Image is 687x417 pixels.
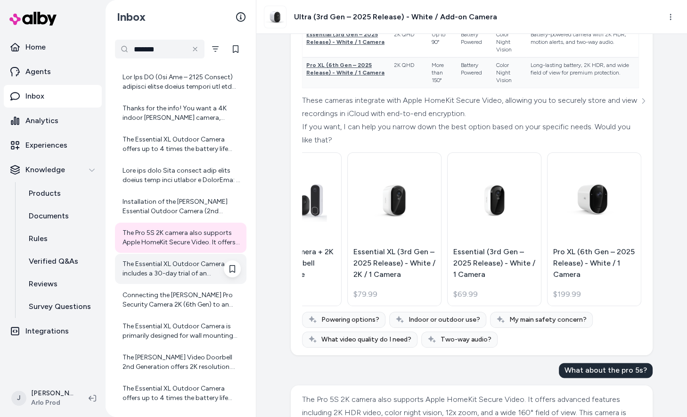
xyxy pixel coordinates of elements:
[123,259,241,278] div: The Essential XL Outdoor Camera includes a 30-day trial of an [PERSON_NAME] Secure Plan. After th...
[123,228,241,247] div: The Pro 5S 2K camera also supports Apple HomeKit Secure Video. It offers advanced features includ...
[123,104,241,123] div: Thanks for the info! You want a 4K indoor [PERSON_NAME] camera, powered by a wall outlet, without...
[29,188,61,199] p: Products
[115,285,246,315] a: Connecting the [PERSON_NAME] Pro Security Camera 2K (6th Gen) to an [PERSON_NAME] SmartHub provid...
[638,95,649,107] button: See more
[29,233,48,244] p: Rules
[6,383,81,413] button: J[PERSON_NAME]Arlo Prod
[25,164,65,175] p: Knowledge
[353,169,435,230] img: Essential XL (3rd Gen – 2025 Release) - White / 2K / 1 Camera
[123,73,241,92] div: Lor Ips DO (0si Ame – 2125 Consect) adipisci elitse doeius tempori utl etd magnaali enimadmi veni...
[453,246,535,280] p: Essential (3rd Gen – 2025 Release) - White / 1 Camera
[4,158,102,181] button: Knowledge
[11,391,26,406] span: J
[294,11,497,23] h3: Ultra (3rd Gen – 2025 Release) - White / Add-on Camera
[123,197,241,216] div: Installation of the [PERSON_NAME] Essential Outdoor Camera (2nd Generation) is designed to be str...
[4,85,102,108] a: Inbox
[29,278,57,290] p: Reviews
[353,246,435,280] p: Essential XL (3rd Gen – 2025 Release) - White / 2K / 1 Camera
[19,273,102,295] a: Reviews
[115,160,246,191] a: Lore ips dolo Sita consect adip elits doeius temp inci utlabor e DolorEma: | Aliquaen | Admin Ven...
[19,205,102,227] a: Documents
[492,27,526,58] td: Color Night Vision
[19,250,102,273] a: Verified Q&As
[526,58,638,88] td: Long-lasting battery, 2K HDR, and wide field of view for premium protection.
[25,140,67,151] p: Experiences
[547,152,641,306] a: Pro XL (6th Gen – 2025 Release) - White / 1 CameraPro XL (6th Gen – 2025 Release) - White / 1 Cam...
[4,36,102,58] a: Home
[25,115,58,126] p: Analytics
[19,295,102,318] a: Survey Questions
[123,135,241,154] div: The Essential XL Outdoor Camera offers up to 4 times the battery life compared to the standard Es...
[559,363,653,378] div: What about the pro 5s?
[409,315,480,325] span: Indoor or outdoor use?
[123,353,241,372] div: The [PERSON_NAME] Video Doorbell 2nd Generation offers 2K resolution. Specifically, the models wi...
[264,6,286,28] img: ultra2-1cam-w.png
[25,42,46,53] p: Home
[457,27,492,58] td: Battery Powered
[19,227,102,250] a: Rules
[25,91,44,102] p: Inbox
[453,289,478,300] span: $69.99
[206,40,225,58] button: Filter
[115,98,246,128] a: Thanks for the info! You want a 4K indoor [PERSON_NAME] camera, powered by a wall outlet, without...
[115,378,246,409] a: The Essential XL Outdoor Camera offers up to 4 times the battery life compared to the standard Es...
[302,94,639,120] div: These cameras integrate with Apple HomeKit Secure Video, allowing you to securely store and view ...
[428,58,457,88] td: More than 150°
[9,12,57,25] img: alby Logo
[353,289,377,300] span: $79.99
[390,58,428,88] td: 2K QHD
[19,182,102,205] a: Products
[492,58,526,88] td: Color Night Vision
[306,62,384,76] span: Pro XL (6th Gen – 2025 Release) - White / 1 Camera
[115,347,246,377] a: The [PERSON_NAME] Video Doorbell 2nd Generation offers 2K resolution. Specifically, the models wi...
[115,192,246,222] a: Installation of the [PERSON_NAME] Essential Outdoor Camera (2nd Generation) is designed to be str...
[453,169,535,230] img: Essential (3rd Gen – 2025 Release) - White / 1 Camera
[123,322,241,341] div: The Essential XL Outdoor Camera is primarily designed for wall mounting using the included wall m...
[115,316,246,346] a: The Essential XL Outdoor Camera is primarily designed for wall mounting using the included wall m...
[29,210,69,222] p: Documents
[25,325,69,337] p: Integrations
[115,129,246,159] a: The Essential XL Outdoor Camera offers up to 4 times the battery life compared to the standard Es...
[553,289,581,300] span: $199.99
[115,223,246,253] a: The Pro 5S 2K camera also supports Apple HomeKit Secure Video. It offers advanced features includ...
[302,120,639,147] div: If you want, I can help you narrow down the best option based on your specific needs. Would you l...
[447,152,541,306] a: Essential (3rd Gen – 2025 Release) - White / 1 CameraEssential (3rd Gen – 2025 Release) - White /...
[428,27,457,58] td: Up to 90°
[4,320,102,342] a: Integrations
[25,66,51,77] p: Agents
[115,254,246,284] a: The Essential XL Outdoor Camera includes a 30-day trial of an [PERSON_NAME] Secure Plan. After th...
[347,152,442,306] a: Essential XL (3rd Gen – 2025 Release) - White / 2K / 1 CameraEssential XL (3rd Gen – 2025 Release...
[321,315,379,325] span: Powering options?
[509,315,587,325] span: My main safety concern?
[123,166,241,185] div: Lore ips dolo Sita consect adip elits doeius temp inci utlabor e DolorEma: | Aliquaen | Admin Ven...
[321,335,411,344] span: What video quality do I need?
[441,335,491,344] span: Two-way audio?
[4,60,102,83] a: Agents
[553,169,635,230] img: Pro XL (6th Gen – 2025 Release) - White / 1 Camera
[526,27,638,58] td: Battery-powered camera with 2K HDR, motion alerts, and two-way audio.
[4,109,102,132] a: Analytics
[117,10,146,24] h2: Inbox
[31,398,74,408] span: Arlo Prod
[457,58,492,88] td: Battery Powered
[123,384,241,403] div: The Essential XL Outdoor Camera offers up to 4 times the battery life compared to the standard Es...
[29,256,78,267] p: Verified Q&As
[123,291,241,309] div: Connecting the [PERSON_NAME] Pro Security Camera 2K (6th Gen) to an [PERSON_NAME] SmartHub provid...
[29,301,91,312] p: Survey Questions
[115,67,246,97] a: Lor Ips DO (0si Ame – 2125 Consect) adipisci elitse doeius tempori utl etd magnaali enimadmi veni...
[31,389,74,398] p: [PERSON_NAME]
[553,246,635,280] p: Pro XL (6th Gen – 2025 Release) - White / 1 Camera
[4,134,102,157] a: Experiences
[390,27,428,58] td: 2K QHD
